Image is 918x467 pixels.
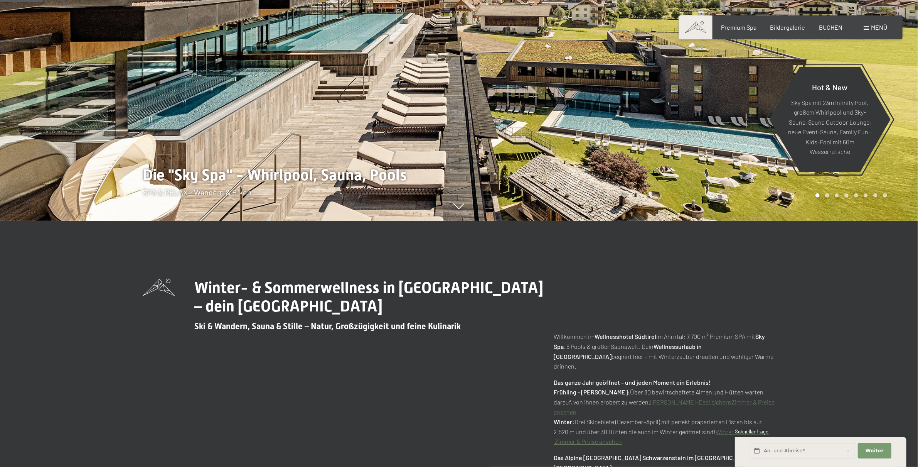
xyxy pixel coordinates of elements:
p: Willkommen im im Ahrntal: 7.700 m² Premium SPA mit , 6 Pools & großer Saunawelt. Dein beginnt hie... [554,332,775,371]
a: Hot & New Sky Spa mit 23m Infinity Pool, großem Whirlpool und Sky-Sauna, Sauna Outdoor Lounge, ne... [769,66,891,173]
div: Carousel Page 3 [835,193,839,198]
strong: Wellnessurlaub in [GEOGRAPHIC_DATA] [554,343,702,360]
a: Zimmer & Preise ansehen [554,398,775,416]
div: Carousel Page 6 [864,193,868,198]
div: Carousel Page 8 [883,193,887,198]
div: Carousel Page 5 [854,193,858,198]
a: Zimmer & Preise ansehen [555,438,622,445]
div: Carousel Page 1 (Current Slide) [815,193,820,198]
span: Hot & New [812,82,848,91]
strong: Das ganze Jahr geöffnet – und jeden Moment ein Erlebnis! [554,379,711,386]
button: Weiter [858,443,891,459]
span: Menü [871,24,887,31]
strong: Frühling - [PERSON_NAME]: [554,388,630,396]
a: BUCHEN [819,24,842,31]
strong: Winter: [554,418,575,425]
span: Schnellanfrage [735,428,768,435]
span: Ski & Wandern, Sauna & Stille – Natur, Großzügigkeit und feine Kulinarik [194,321,461,331]
span: Winter- & Sommerwellness in [GEOGRAPHIC_DATA] – dein [GEOGRAPHIC_DATA] [194,279,543,315]
div: Carousel Page 2 [825,193,829,198]
p: Über 80 bewirtschaftete Almen und Hütten warten darauf, von Ihnen erobert zu werden. Drei Skigebi... [554,377,775,447]
div: Carousel Page 4 [844,193,849,198]
a: [PERSON_NAME]-Deal sichern [651,398,732,406]
div: Carousel Page 7 [873,193,878,198]
p: Sky Spa mit 23m Infinity Pool, großem Whirlpool und Sky-Sauna, Sauna Outdoor Lounge, neue Event-S... [788,97,872,157]
span: Weiter [866,447,884,454]
strong: Sky Spa [554,333,765,350]
a: Bildergalerie [770,24,805,31]
a: Premium Spa [721,24,756,31]
strong: Wellnesshotel Südtirol [595,333,657,340]
div: Carousel Pagination [813,193,887,198]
